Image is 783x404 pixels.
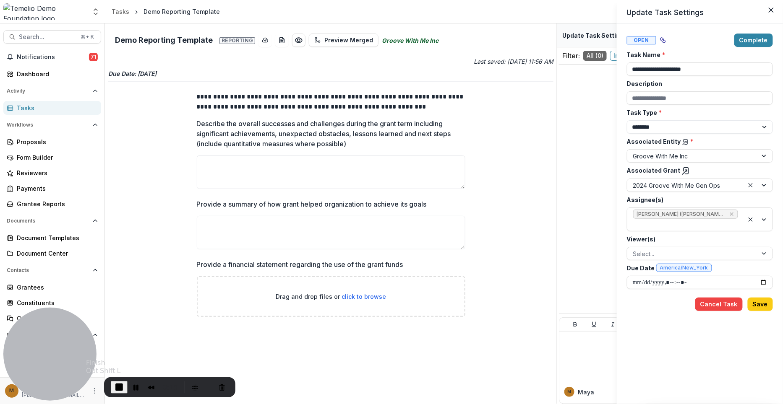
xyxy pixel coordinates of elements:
[627,108,768,117] label: Task Type
[627,137,768,146] label: Associated Entity
[748,298,773,311] button: Save
[746,180,756,190] div: Clear selected options
[637,211,726,217] span: [PERSON_NAME] ([PERSON_NAME][EMAIL_ADDRESS][DOMAIN_NAME])
[627,166,768,175] label: Associated Grant
[627,79,768,88] label: Description
[656,34,670,47] button: View dependent tasks
[746,215,756,225] div: Clear selected options
[728,210,735,218] div: Remove Maya (maya@trytemelio.com)
[734,34,773,47] button: Complete
[695,298,743,311] button: Cancel Task
[660,265,708,271] span: America/New_York
[765,3,778,17] button: Close
[627,264,768,272] label: Due Date
[627,36,656,44] span: Open
[627,235,768,243] label: Viewer(s)
[627,50,768,59] label: Task Name
[627,195,768,204] label: Assignee(s)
